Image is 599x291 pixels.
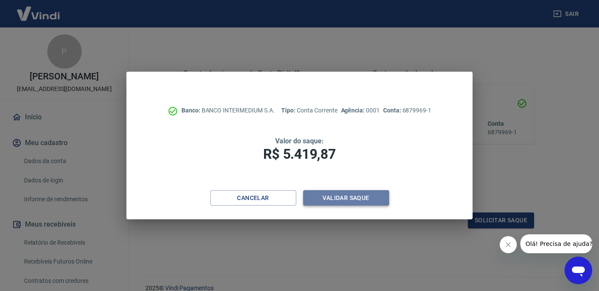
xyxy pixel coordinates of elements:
p: BANCO INTERMEDIUM S.A. [181,106,275,115]
p: 0001 [341,106,380,115]
button: Validar saque [303,190,389,206]
span: R$ 5.419,87 [263,146,335,162]
p: Conta Corrente [281,106,337,115]
span: Valor do saque: [275,137,323,145]
span: Tipo: [281,107,297,114]
iframe: Botão para abrir a janela de mensagens [565,257,592,284]
iframe: Mensagem da empresa [520,234,592,253]
span: Olá! Precisa de ajuda? [5,6,72,13]
p: 6879969-1 [383,106,431,115]
iframe: Fechar mensagem [500,236,517,253]
button: Cancelar [210,190,296,206]
span: Agência: [341,107,366,114]
span: Conta: [383,107,402,114]
span: Banco: [181,107,202,114]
